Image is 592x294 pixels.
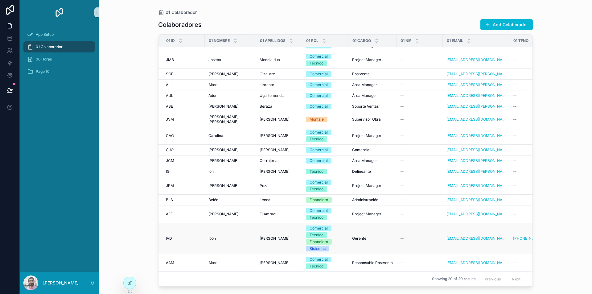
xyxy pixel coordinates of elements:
a: Supervisor Obra [352,117,393,122]
span: Llorente [260,82,274,87]
a: [EMAIL_ADDRESS][DOMAIN_NAME] [446,57,506,62]
a: -- [400,117,439,122]
div: Técnico [310,60,323,66]
a: Project Manager [352,212,393,217]
a: Project Manager [352,57,393,62]
a: -- [513,147,552,152]
span: 01 Apellidos [260,38,286,43]
span: Soporte Ventas [352,104,379,109]
span: Cizaurre [260,72,275,77]
span: -- [400,147,404,152]
a: CJO [166,147,201,152]
span: -- [400,236,404,241]
a: Project Manager [352,183,393,188]
a: Comercial [306,104,345,109]
a: ABE [166,104,201,109]
div: Comercial [310,54,328,59]
button: Add Colaborador [480,19,533,30]
span: Supervisor Obra [352,117,381,122]
a: [EMAIL_ADDRESS][DOMAIN_NAME] [446,147,506,152]
span: Responsable Postventa [352,260,393,265]
a: ComercialTécnico [306,130,345,142]
span: App Setup [36,32,54,37]
a: Área Manager [352,82,393,87]
a: [PERSON_NAME] [260,117,298,122]
span: [PERSON_NAME] [208,158,238,163]
a: Ugartemendia [260,93,298,98]
span: [PERSON_NAME] [260,147,290,152]
a: [EMAIL_ADDRESS][PERSON_NAME][DOMAIN_NAME] [446,72,506,77]
span: -- [513,82,517,87]
a: Cerrajería [260,158,298,163]
span: [PERSON_NAME] [208,212,238,217]
div: Comercial [310,104,328,109]
a: -- [513,183,552,188]
a: ComercialTécnico [306,208,345,220]
span: Ibon [208,236,216,241]
a: 01 Colaborador [23,41,95,52]
span: 01 Cargo [352,38,371,43]
a: [EMAIL_ADDRESS][PERSON_NAME][DOMAIN_NAME] [446,93,506,98]
a: -- [400,183,439,188]
a: -- [400,57,439,62]
a: Comercial [306,93,345,98]
a: -- [400,82,439,87]
span: -- [400,82,404,87]
a: [PERSON_NAME] [208,104,252,109]
a: Aitor [208,82,252,87]
a: -- [513,117,552,122]
a: -- [400,147,439,152]
a: Comercial [306,158,345,164]
a: Comercial [306,71,345,77]
a: [PHONE_NUMBER] [513,236,552,241]
span: Aitor [208,260,217,265]
span: [PERSON_NAME] [260,117,290,122]
span: SCB [166,72,174,77]
a: App Setup [23,29,95,40]
a: -- [400,72,439,77]
a: Delineante [352,169,393,174]
a: -- [513,93,552,98]
span: -- [513,212,517,217]
a: ComercialTécnico [306,257,345,269]
span: Page 10 [36,69,50,74]
span: Área Manager [352,93,377,98]
div: Técnico [310,186,323,192]
div: Comercial [310,71,328,77]
a: AUL [166,93,201,98]
span: Joseba [208,57,221,62]
a: -- [400,236,439,241]
a: [PHONE_NUMBER] [513,236,546,241]
a: -- [400,260,439,265]
a: IVD [166,236,201,241]
span: 01 Colaborador [36,44,63,49]
a: Comercial [306,82,345,88]
a: JCM [166,158,201,163]
span: ABE [166,104,173,109]
a: Área Manager [352,158,393,163]
a: [EMAIL_ADDRESS][PERSON_NAME][DOMAIN_NAME] [446,82,506,87]
a: [PERSON_NAME] [208,72,252,77]
span: 01 Colaborador [166,9,197,15]
a: [EMAIL_ADDRESS][DOMAIN_NAME] [446,117,506,122]
a: [EMAIL_ADDRESS][DOMAIN_NAME] [446,212,506,217]
span: -- [400,183,404,188]
div: Técnico [310,232,323,238]
div: scrollable content [20,25,99,85]
span: [PERSON_NAME] [208,147,238,152]
a: -- [400,197,439,202]
div: Técnico [310,136,323,142]
div: Comercial [310,130,328,135]
a: Llorente [260,82,298,87]
span: AAM [166,260,174,265]
div: Comercial [310,147,328,153]
img: App logo [54,7,64,17]
a: [EMAIL_ADDRESS][PERSON_NAME][DOMAIN_NAME] [446,158,506,163]
span: -- [513,183,517,188]
span: 01 ID [166,38,175,43]
a: ComercialTécnico [306,54,345,66]
div: Comercial [310,82,328,88]
a: ComercialTécnico [306,180,345,192]
span: JVM [166,117,174,122]
a: Poza [260,183,298,188]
